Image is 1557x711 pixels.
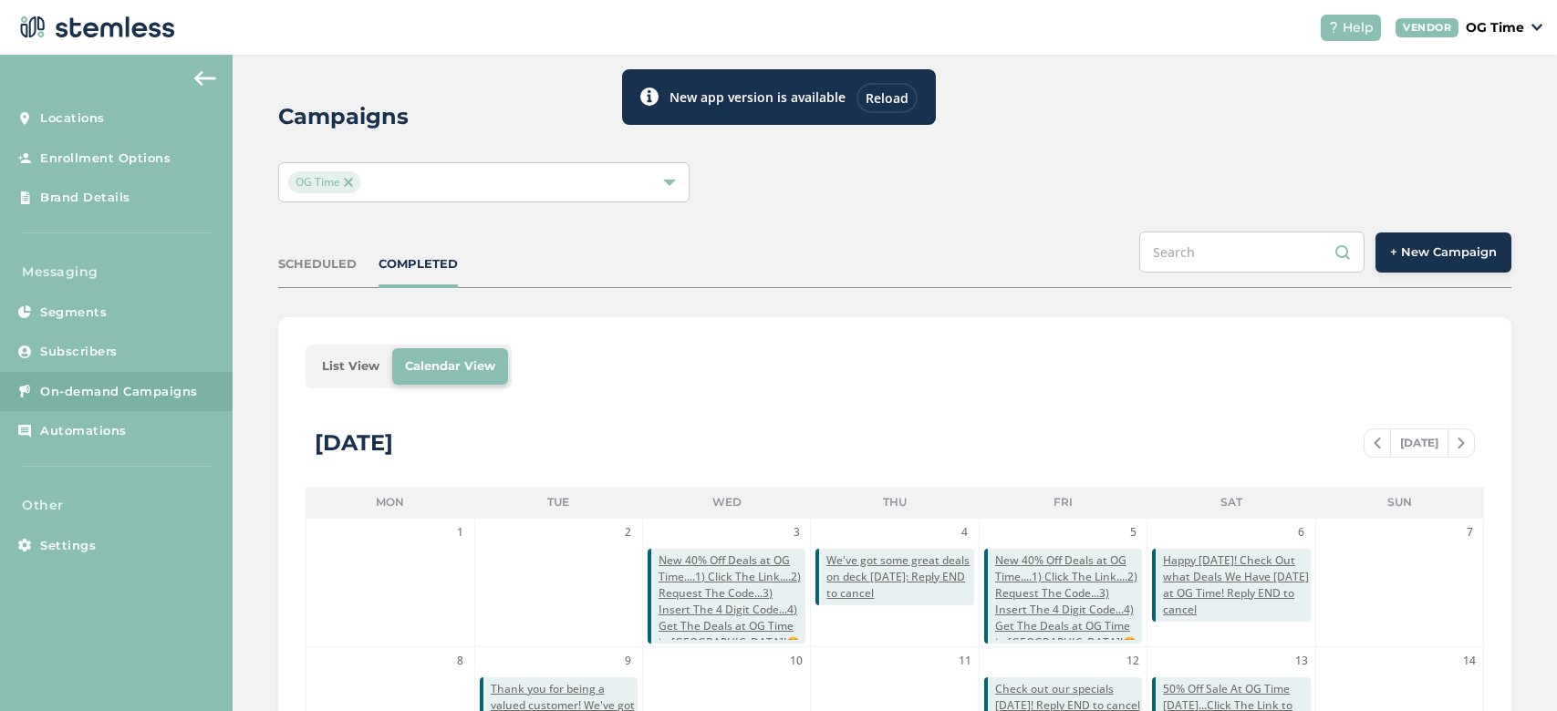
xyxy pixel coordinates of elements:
li: Thu [811,487,980,518]
span: 8 [452,652,470,670]
img: logo-dark-0685b13c.svg [15,9,175,46]
span: 14 [1460,652,1479,670]
span: Brand Details [40,189,130,207]
input: Search [1139,232,1365,273]
span: Enrollment Options [40,149,171,168]
span: Automations [40,422,127,440]
div: [DATE] [315,427,393,459]
li: Sat [1147,487,1316,518]
li: Sun [1315,487,1484,518]
li: Wed [642,487,811,518]
img: icon-toast-info-b13014a2.svg [640,88,659,106]
span: 7 [1460,523,1479,541]
span: + New Campaign [1390,243,1497,262]
button: + New Campaign [1375,232,1511,273]
div: VENDOR [1396,18,1458,37]
span: 10 [787,652,805,670]
label: New app version is available [670,88,846,107]
span: Happy [DATE]! Check Out what Deals We Have [DATE] at OG Time! Reply END to cancel [1163,552,1310,618]
span: New 40% Off Deals at OG Time....1) Click The Link....2) Request The Code...3) Insert The 4 Digit ... [995,552,1142,667]
span: 5 [1124,523,1142,541]
h2: Campaigns [278,100,409,133]
li: Fri [979,487,1147,518]
img: icon-chevron-right-bae969c5.svg [1458,438,1465,448]
p: OG Time [1466,18,1524,37]
img: icon-close-accent-8a337256.svg [344,178,353,187]
span: 13 [1292,652,1311,670]
li: Mon [306,487,474,518]
span: OG Time [288,171,360,193]
span: 2 [619,523,638,541]
span: On-demand Campaigns [40,383,198,401]
div: Reload [856,83,918,113]
span: Subscribers [40,343,118,361]
iframe: Chat Widget [1466,623,1557,711]
li: Calendar View [392,348,508,385]
span: 9 [619,652,638,670]
span: 1 [452,523,470,541]
span: 6 [1292,523,1311,541]
span: Help [1343,18,1374,37]
span: Locations [40,109,105,128]
span: Settings [40,537,96,555]
span: We've got some great deals on deck [DATE]: Reply END to cancel [826,552,973,602]
span: 4 [956,523,974,541]
li: List View [309,348,392,385]
img: icon-arrow-back-accent-c549486e.svg [194,71,216,86]
img: icon_down-arrow-small-66adaf34.svg [1531,24,1542,31]
div: COMPLETED [379,255,458,273]
img: icon-help-white-03924b79.svg [1328,22,1339,33]
span: 3 [787,523,805,541]
div: SCHEDULED [278,255,357,273]
span: 12 [1124,652,1142,670]
li: Tue [474,487,643,518]
span: 11 [956,652,974,670]
span: New 40% Off Deals at OG Time....1) Click The Link....2) Request The Code...3) Insert The 4 Digit ... [659,552,805,667]
span: Segments [40,304,107,322]
span: [DATE] [1390,429,1448,457]
img: icon-chevron-left-b8c47ebb.svg [1374,438,1381,448]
